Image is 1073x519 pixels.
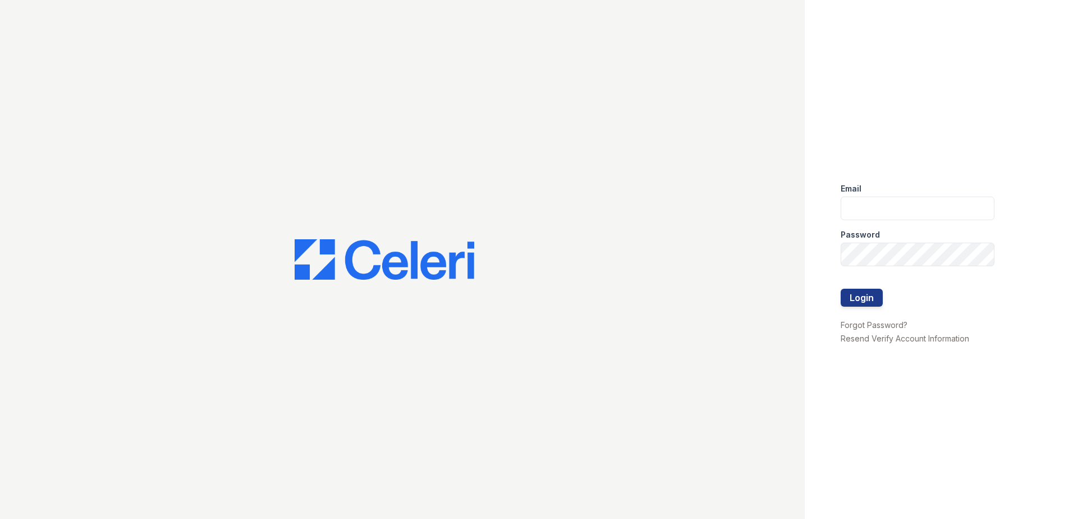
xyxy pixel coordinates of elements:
[841,334,969,343] a: Resend Verify Account Information
[841,289,883,307] button: Login
[841,229,880,240] label: Password
[841,183,861,194] label: Email
[841,320,907,330] a: Forgot Password?
[295,239,474,280] img: CE_Logo_Blue-a8612792a0a2168367f1c8372b55b34899dd931a85d93a1a3d3e32e68fde9ad4.png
